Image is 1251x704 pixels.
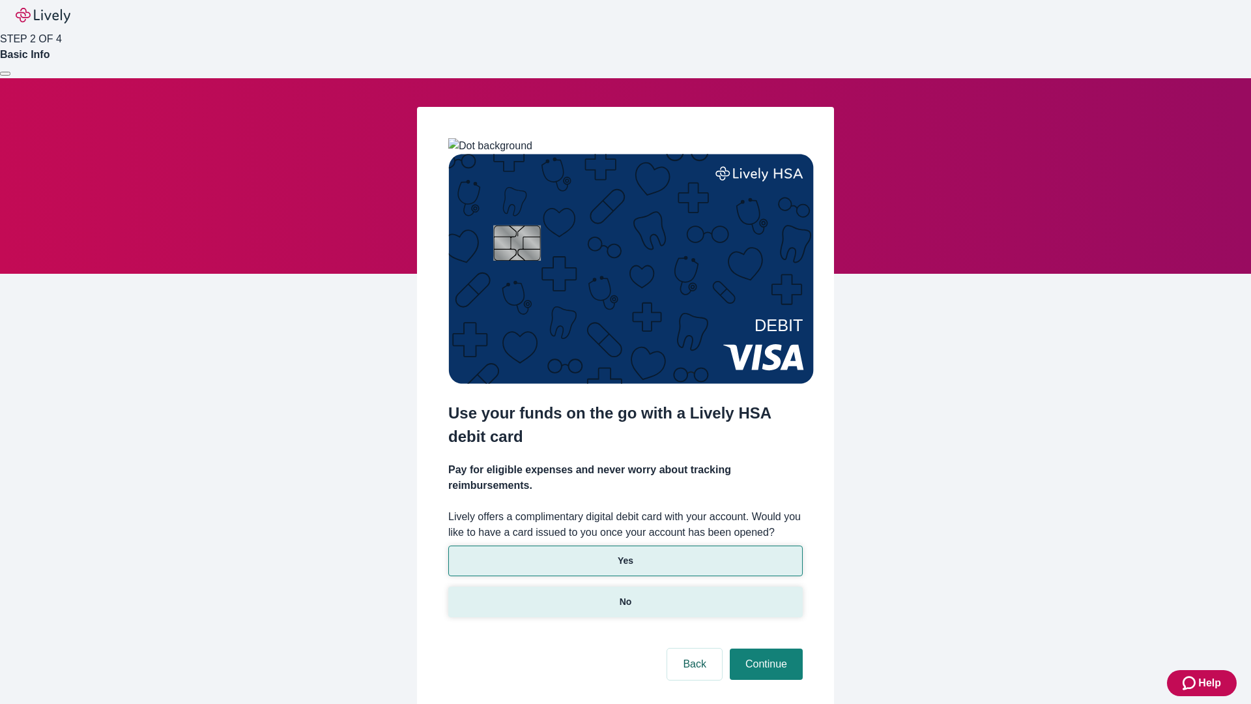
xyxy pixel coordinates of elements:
[448,154,814,384] img: Debit card
[1198,675,1221,691] span: Help
[618,554,633,568] p: Yes
[448,402,803,448] h2: Use your funds on the go with a Lively HSA debit card
[448,138,532,154] img: Dot background
[448,587,803,617] button: No
[448,462,803,493] h4: Pay for eligible expenses and never worry about tracking reimbursements.
[667,649,722,680] button: Back
[448,509,803,540] label: Lively offers a complimentary digital debit card with your account. Would you like to have a card...
[448,546,803,576] button: Yes
[16,8,70,23] img: Lively
[620,595,632,609] p: No
[1183,675,1198,691] svg: Zendesk support icon
[730,649,803,680] button: Continue
[1167,670,1237,696] button: Zendesk support iconHelp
